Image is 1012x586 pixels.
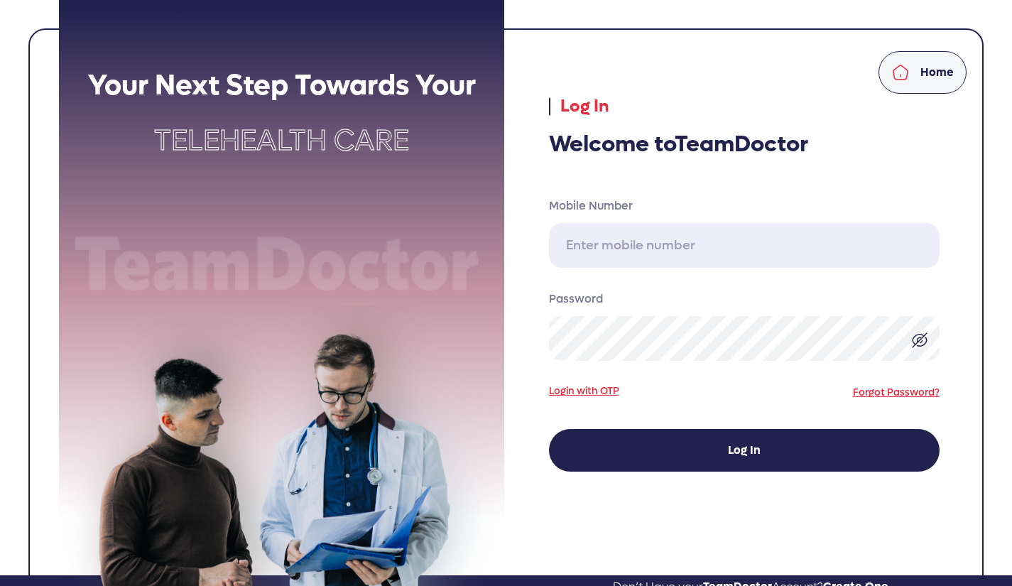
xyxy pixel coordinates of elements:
[549,197,940,215] label: Mobile Number
[549,291,940,308] label: Password
[878,51,967,94] a: Home
[549,223,940,268] input: Enter mobile number
[59,230,504,300] img: Team doctor text
[911,332,928,349] img: eye
[59,119,504,162] p: Telehealth Care
[920,64,954,81] p: Home
[549,384,619,398] a: Login with OTP
[853,386,940,399] a: Forgot Password?
[549,94,940,119] p: Log In
[59,68,504,102] h2: Your Next Step Towards Your
[675,129,808,159] span: TeamDoctor
[892,64,909,81] img: home.svg
[549,429,940,472] button: Log In
[549,131,940,158] h3: Welcome to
